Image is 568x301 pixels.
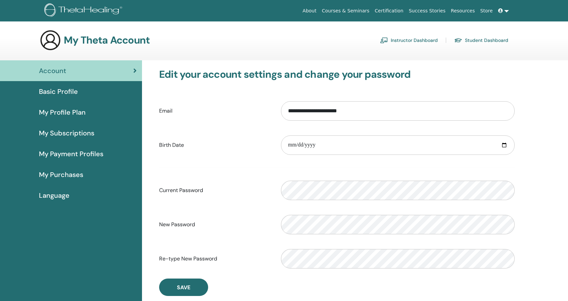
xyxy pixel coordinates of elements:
span: Basic Profile [39,86,78,97]
a: Courses & Seminars [319,5,372,17]
a: Store [478,5,495,17]
label: New Password [154,218,276,231]
button: Save [159,279,208,296]
a: Resources [448,5,478,17]
span: My Profile Plan [39,107,86,117]
label: Email [154,105,276,117]
h3: Edit your account settings and change your password [159,68,515,80]
a: Instructor Dashboard [380,35,438,46]
img: logo.png [44,3,125,18]
a: About [300,5,319,17]
h3: My Theta Account [64,34,150,46]
span: Save [177,284,190,291]
span: Account [39,66,66,76]
img: graduation-cap.svg [454,38,462,43]
img: generic-user-icon.jpg [40,29,61,51]
a: Certification [372,5,406,17]
label: Current Password [154,184,276,197]
label: Birth Date [154,139,276,152]
a: Student Dashboard [454,35,508,46]
span: My Subscriptions [39,128,94,138]
label: Re-type New Password [154,252,276,265]
span: My Purchases [39,170,83,180]
span: My Payment Profiles [39,149,103,159]
a: Success Stories [406,5,448,17]
span: Language [39,190,69,200]
img: chalkboard-teacher.svg [380,37,388,43]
